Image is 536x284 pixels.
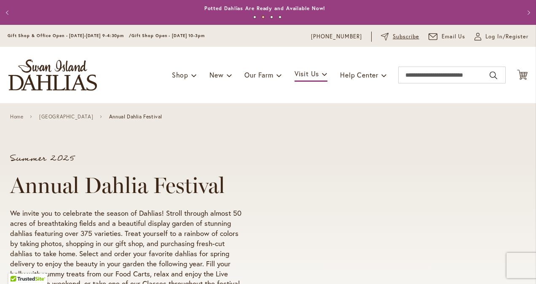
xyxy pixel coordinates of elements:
span: Our Farm [244,70,273,79]
span: Email Us [442,32,466,41]
p: Summer 2025 [10,154,244,163]
button: Next [519,4,536,21]
span: Visit Us [295,69,319,78]
a: Potted Dahlias Are Ready and Available Now! [204,5,326,11]
a: Email Us [429,32,466,41]
a: Subscribe [381,32,419,41]
a: store logo [8,59,97,91]
h1: Annual Dahlia Festival [10,173,244,198]
button: 3 of 4 [270,16,273,19]
span: Subscribe [393,32,419,41]
span: Help Center [340,70,378,79]
span: Gift Shop Open - [DATE] 10-3pm [131,33,205,38]
a: Log In/Register [474,32,528,41]
button: 2 of 4 [262,16,265,19]
button: 4 of 4 [279,16,281,19]
a: [PHONE_NUMBER] [311,32,362,41]
span: Log In/Register [485,32,528,41]
a: [GEOGRAPHIC_DATA] [39,114,93,120]
a: Home [10,114,23,120]
span: New [209,70,223,79]
span: Annual Dahlia Festival [109,114,162,120]
span: Shop [172,70,188,79]
span: Gift Shop & Office Open - [DATE]-[DATE] 9-4:30pm / [8,33,131,38]
button: 1 of 4 [253,16,256,19]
